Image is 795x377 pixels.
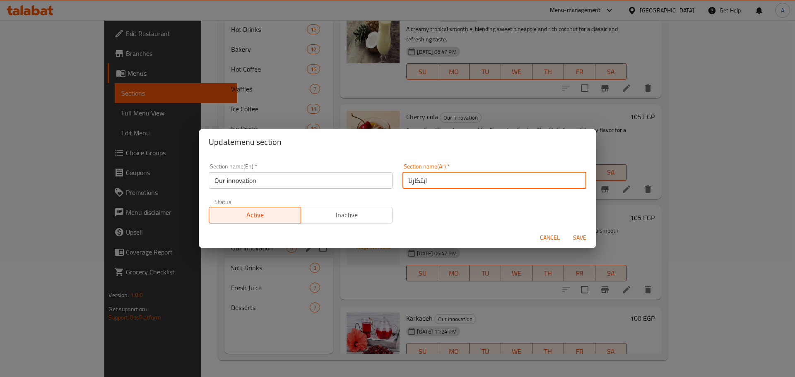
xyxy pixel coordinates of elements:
[540,233,560,243] span: Cancel
[402,172,586,189] input: Please enter section name(ar)
[570,233,590,243] span: Save
[566,230,593,245] button: Save
[301,207,393,223] button: Inactive
[212,209,298,221] span: Active
[304,209,390,221] span: Inactive
[537,230,563,245] button: Cancel
[209,172,393,189] input: Please enter section name(en)
[209,207,301,223] button: Active
[209,135,586,149] h2: Update menu section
